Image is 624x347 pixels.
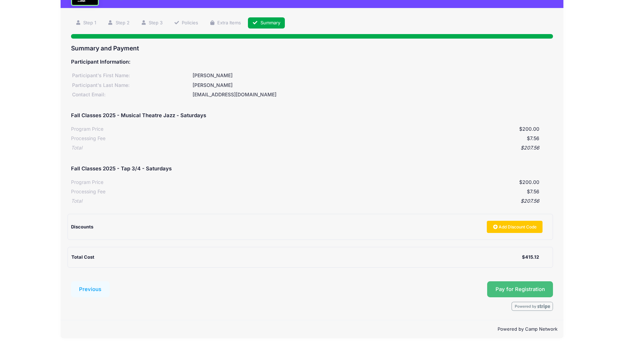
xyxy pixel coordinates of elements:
a: Extra Items [205,17,246,29]
div: Total Cost [71,254,522,261]
div: Program Price [71,179,103,186]
span: $200.00 [519,179,539,185]
div: Processing Fee [71,135,106,142]
a: Add Discount Code [487,221,543,233]
div: $7.56 [106,188,540,195]
div: Processing Fee [71,188,106,195]
div: Total [71,197,82,205]
h5: Fall Classes 2025 - Musical Theatre Jazz - Saturdays [71,113,206,119]
div: Total [71,144,82,152]
h5: Fall Classes 2025 - Tap 3/4 - Saturdays [71,166,172,172]
a: Summary [248,17,285,29]
div: [PERSON_NAME] [192,82,553,89]
div: $415.12 [522,254,539,261]
div: Participant's First Name: [71,72,192,79]
div: Participant's Last Name: [71,82,192,89]
div: [EMAIL_ADDRESS][DOMAIN_NAME] [192,91,553,98]
span: $200.00 [519,126,539,132]
div: [PERSON_NAME] [192,72,553,79]
div: $207.56 [82,197,540,205]
button: Pay for Registration [487,281,553,297]
div: Program Price [71,126,103,133]
a: Step 3 [136,17,167,29]
h3: Summary and Payment [71,45,553,52]
a: Step 1 [71,17,101,29]
a: Policies [169,17,203,29]
p: Powered by Camp Network [67,326,558,333]
div: $207.56 [82,144,540,152]
h5: Participant Information: [71,59,553,65]
button: Previous [71,281,110,297]
span: Discounts [71,224,93,229]
div: $7.56 [106,135,540,142]
a: Step 2 [103,17,134,29]
div: Contact Email: [71,91,192,98]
